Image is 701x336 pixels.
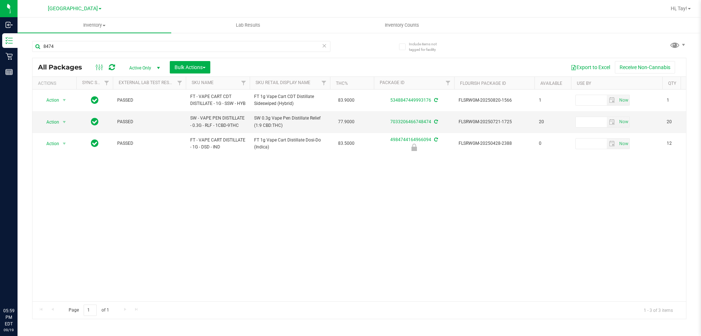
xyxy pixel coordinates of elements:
a: Sku Retail Display Name [256,80,310,85]
span: PASSED [117,140,181,147]
div: Newly Received [373,144,455,151]
span: FLSRWGM-20250820-1566 [459,97,530,104]
span: select [60,95,69,105]
input: 1 [84,305,97,316]
span: Hi, Tay! [671,5,687,11]
span: 77.9000 [334,117,358,127]
iframe: Resource center [7,278,29,299]
inline-svg: Inbound [5,21,13,29]
span: 83.9000 [334,95,358,106]
span: Action [40,95,60,105]
span: Set Current date [617,139,630,149]
span: select [617,95,629,105]
inline-svg: Inventory [5,37,13,44]
span: Clear [322,41,327,50]
button: Export to Excel [566,61,615,73]
span: All Packages [38,63,89,71]
span: 1 [539,97,567,104]
span: Inventory [18,22,171,29]
div: Actions [38,81,73,86]
span: PASSED [117,97,181,104]
a: Flourish Package ID [460,81,506,86]
span: FLSRWGM-20250721-1725 [459,118,530,125]
span: PASSED [117,118,181,125]
span: 12 [667,140,694,147]
p: 05:59 PM EDT [3,307,14,327]
button: Bulk Actions [170,61,210,73]
span: Sync from Compliance System [433,137,438,142]
span: FT - VAPE CART DISTILLATE - 1G - DSD - IND [190,137,245,151]
a: THC% [336,81,348,86]
span: FT 1g Vape Cart CDT Distillate Sideswiped (Hybrid) [254,93,326,107]
input: Search Package ID, Item Name, SKU, Lot or Part Number... [32,41,330,52]
span: FLSRWGM-20250428-2388 [459,140,530,147]
span: select [60,117,69,127]
span: Sync from Compliance System [433,98,438,103]
a: 4984744164966094 [390,137,431,142]
span: In Sync [91,117,99,127]
span: 0 [539,140,567,147]
span: FT 1g Vape Cart Distillate Dosi-Do (Indica) [254,137,326,151]
span: Sync from Compliance System [433,119,438,124]
a: 7033206466748474 [390,119,431,124]
span: [GEOGRAPHIC_DATA] [48,5,98,12]
a: Package ID [380,80,405,85]
span: select [60,139,69,149]
a: Filter [318,77,330,89]
inline-svg: Retail [5,53,13,60]
a: Lab Results [171,18,325,33]
span: select [607,117,617,127]
p: 09/19 [3,327,14,333]
span: 20 [667,118,694,125]
a: Filter [238,77,250,89]
span: select [607,95,617,105]
button: Receive Non-Cannabis [615,61,675,73]
a: Use By [577,81,591,86]
a: Filter [101,77,113,89]
a: Inventory [18,18,171,33]
span: Action [40,117,60,127]
span: Include items not tagged for facility [409,41,445,52]
span: select [607,139,617,149]
a: SKU Name [192,80,214,85]
span: SW 0.3g Vape Pen Distillate Relief (1:9 CBD:THC) [254,115,326,129]
a: Filter [174,77,186,89]
a: Inventory Counts [325,18,479,33]
a: External Lab Test Result [119,80,176,85]
span: Set Current date [617,117,630,127]
span: 1 - 3 of 3 items [638,305,679,316]
span: SW - VAPE PEN DISTILLATE - 0.3G - RLF - 1CBD-9THC [190,115,245,129]
span: FT - VAPE CART CDT DISTILLATE - 1G - SSW - HYB [190,93,245,107]
span: Page of 1 [62,305,115,316]
span: 20 [539,118,567,125]
a: 5348847449993176 [390,98,431,103]
span: Lab Results [226,22,270,29]
span: 1 [667,97,694,104]
span: In Sync [91,138,99,148]
span: Bulk Actions [175,64,206,70]
span: 83.5000 [334,138,358,149]
span: Inventory Counts [375,22,429,29]
span: Set Current date [617,95,630,106]
span: select [617,139,629,149]
inline-svg: Reports [5,68,13,76]
span: select [617,117,629,127]
span: Action [40,139,60,149]
span: In Sync [91,95,99,105]
a: Qty [668,81,676,86]
a: Available [540,81,562,86]
a: Filter [442,77,454,89]
a: Sync Status [82,80,110,85]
